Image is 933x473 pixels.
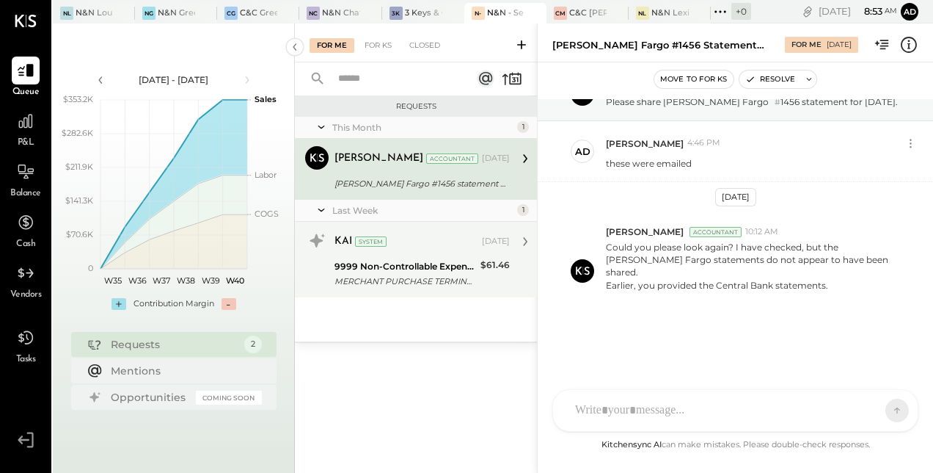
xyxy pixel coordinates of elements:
div: ad [575,145,590,159]
div: Accountant [426,154,478,164]
div: KAI [334,234,352,249]
p: these were emailed [606,157,692,170]
span: [PERSON_NAME] [606,137,684,150]
div: [PERSON_NAME] [334,151,423,166]
span: # [775,97,780,107]
div: 3K [389,7,403,20]
text: Labor [255,170,277,180]
div: + [111,298,126,310]
div: Coming Soon [196,391,262,405]
div: [DATE] [827,40,852,50]
div: MERCHANT PURCHASE TERMINAL 46921 MERCHANT PURCHASE TERMINAL 469216 SQ DECISION DESIG NS [334,274,476,289]
span: 10:12 AM [745,226,778,238]
div: N&N Greenville, LLC [158,7,195,19]
div: Closed [402,38,447,53]
div: 2 [244,336,262,353]
text: $353.2K [63,94,93,104]
text: 0 [88,263,93,273]
button: ad [901,3,918,21]
text: W35 [103,275,121,286]
a: Balance [1,158,51,201]
div: N- [472,7,485,20]
div: For Me [310,38,354,53]
div: [DATE] [715,188,756,206]
a: P&L [1,107,51,150]
button: Move to for ks [654,71,733,88]
text: $141.3K [65,195,93,206]
div: Accountant [689,227,742,237]
div: Opportunities [111,390,189,405]
text: $211.9K [65,162,93,172]
div: [PERSON_NAME] Fargo #1456 statement for [DATE]. [552,38,764,52]
div: copy link [800,4,815,19]
div: Requests [302,101,530,112]
div: Contribution Margin [133,298,214,310]
span: Vendors [10,289,42,302]
div: C&C [PERSON_NAME] LLC [569,7,607,19]
span: Tasks [16,353,36,367]
a: Tasks [1,324,51,367]
div: - [222,298,236,310]
button: Resolve [739,71,801,88]
a: Queue [1,57,51,99]
text: COGS [255,209,279,219]
div: [DATE] [819,4,897,18]
div: System [355,236,387,247]
span: P&L [18,137,34,150]
span: 8 : 53 [853,4,882,18]
span: Queue [12,86,40,99]
div: 1 [517,121,529,133]
a: Cash [1,209,51,251]
div: For KS [357,38,399,53]
text: $282.6K [62,128,93,138]
div: Earlier, you provided the Central Bank statements. [606,279,906,292]
span: Cash [16,238,35,251]
div: This Month [332,121,513,134]
div: 3 Keys & Company [405,7,442,19]
div: NG [142,7,155,20]
div: NL [60,7,73,20]
div: 9999 Non-Controllable Expenses:Other Income and Expenses:To Be Classified P&L [334,259,476,274]
div: [DATE] [482,153,510,165]
span: Balance [10,187,41,201]
div: CG [224,7,238,20]
div: NL [636,7,649,20]
span: [PERSON_NAME] [606,225,684,238]
span: am [885,6,897,16]
div: N&N Chattanooga, LLC [322,7,359,19]
div: N&N Louisville, LLC [76,7,113,19]
div: Requests [111,337,237,352]
text: W36 [128,275,146,286]
div: N&N Lexington, LLC [651,7,689,19]
text: $70.6K [66,229,93,239]
div: N&N - Senoia & Corporate [487,7,524,19]
a: Vendors [1,259,51,302]
div: + 0 [731,3,751,20]
div: C&C Greenville Main, LLC [240,7,277,19]
text: W40 [225,275,244,286]
div: [DATE] - [DATE] [111,73,236,86]
div: CM [554,7,567,20]
text: W38 [177,275,195,286]
div: [DATE] [482,236,510,248]
text: Sales [255,94,277,104]
p: Could you please look again? I have checked, but the [PERSON_NAME] Fargo statements do not appear... [606,241,906,317]
div: For Me [791,40,822,50]
text: W39 [201,275,219,286]
p: Please share [PERSON_NAME] Fargo 1456 statement for [DATE]. [606,95,898,109]
div: 1 [517,204,529,216]
div: $61.46 [480,258,510,272]
div: Mentions [111,364,255,378]
div: Last Week [332,204,513,217]
div: NC [307,7,320,20]
div: [PERSON_NAME] Fargo #1456 statement for [DATE]. [334,176,505,191]
text: W37 [153,275,170,286]
span: 4:46 PM [687,137,720,149]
